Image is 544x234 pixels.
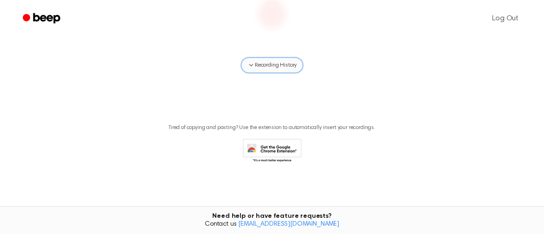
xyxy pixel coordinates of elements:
[16,10,69,28] a: Beep
[241,58,303,73] button: Recording History
[6,221,538,229] span: Contact us
[238,221,339,228] a: [EMAIL_ADDRESS][DOMAIN_NAME]
[169,124,375,131] p: Tired of copying and pasting? Use the extension to automatically insert your recordings.
[255,61,297,69] span: Recording History
[483,7,528,30] a: Log Out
